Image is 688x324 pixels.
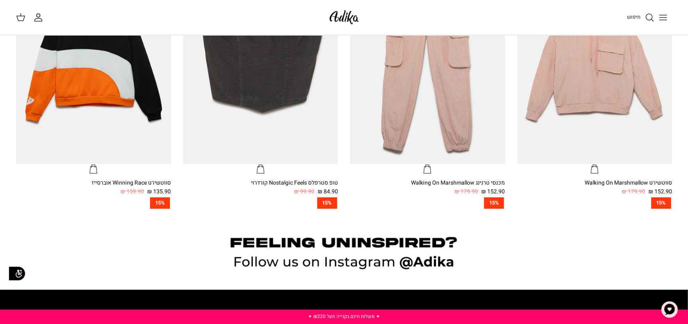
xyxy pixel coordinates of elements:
div: מכנסי טרנינג Walking On Marshmallow [350,179,505,187]
span: 152.90 ₪ [648,187,672,196]
img: Adika IL [327,8,361,27]
span: 15% [651,197,671,209]
button: צ'אט [658,298,682,322]
div: סווטשירט Winning Race אוברסייז [16,179,171,187]
img: accessibility_icon02.svg [6,262,28,284]
div: סווטשירט Walking On Marshmallow [517,179,672,187]
span: 15% [484,197,504,209]
span: 84.90 ₪ [318,187,338,196]
a: 15% [517,197,672,209]
a: ✦ משלוח חינם בקנייה מעל ₪220 ✦ [308,313,380,320]
span: 15% [150,197,170,209]
a: סווטשירט Winning Race אוברסייז 135.90 ₪ 159.90 ₪ [16,179,171,197]
button: Toggle menu [654,9,672,26]
a: 15% [16,197,171,209]
a: מכנסי טרנינג Walking On Marshmallow 152.90 ₪ 179.90 ₪ [350,179,505,197]
div: טופ סטרפלס Nostalgic Feels קורדרוי [183,179,338,187]
a: 15% [350,197,505,209]
span: 99.90 ₪ [294,187,314,196]
span: 135.90 ₪ [148,187,171,196]
a: 15% [183,197,338,209]
span: 179.90 ₪ [455,187,478,196]
span: 179.90 ₪ [622,187,645,196]
span: 159.90 ₪ [121,187,144,196]
a: חיפוש [627,13,654,22]
span: 15% [317,197,337,209]
a: החשבון שלי [34,13,46,22]
a: סווטשירט Walking On Marshmallow 152.90 ₪ 179.90 ₪ [517,179,672,197]
span: 152.90 ₪ [482,187,505,196]
a: טופ סטרפלס Nostalgic Feels קורדרוי 84.90 ₪ 99.90 ₪ [183,179,338,197]
span: חיפוש [627,13,641,21]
